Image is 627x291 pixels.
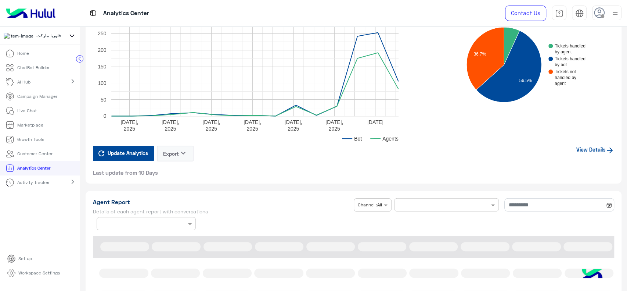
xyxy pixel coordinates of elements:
text: Agents [382,136,399,142]
img: tab [89,8,98,18]
span: Last update from 10 Days [93,169,158,176]
text: [DATE], [244,119,261,125]
text: Bot [354,136,362,142]
img: hulul-logo.png [579,262,605,287]
p: AI Hub [17,79,30,85]
p: Customer Center [17,150,53,157]
text: 2025 [165,126,176,132]
text: Tickets handled [555,56,585,61]
button: Exportkeyboard_arrow_down [157,146,194,162]
a: Contact Us [505,6,546,21]
text: 2025 [124,126,135,132]
a: Set up [1,252,38,266]
text: 2025 [247,126,258,132]
text: [DATE], [203,119,220,125]
text: 50 [101,97,107,103]
a: Workspace Settings [1,266,66,280]
p: Analytics Center [17,165,50,171]
text: [DATE], [120,119,138,125]
text: 2025 [288,126,299,132]
a: View Details [576,146,614,153]
p: Activity tracker [17,179,50,186]
p: Set up [18,255,32,262]
p: ChatBot Builder [17,64,50,71]
img: Logo [3,6,58,21]
text: 0 [104,113,107,119]
text: 56.5% [519,78,532,83]
img: 101148596323591 [4,33,33,39]
span: Update Analytics [106,148,150,158]
text: Tickets not [555,69,576,74]
img: profile [610,9,620,18]
text: [DATE], [285,119,302,125]
text: Tickets handled [555,43,585,49]
text: [DATE] [367,119,383,125]
p: Live Chat [17,107,37,114]
mat-icon: chevron_right [68,177,77,186]
p: Home [17,50,29,57]
text: [DATE], [325,119,343,125]
text: handled by [555,75,576,80]
text: 250 [98,31,107,36]
text: [DATE], [162,119,179,125]
text: by bot [555,62,567,67]
text: 2025 [329,126,340,132]
img: tab [575,9,584,18]
p: Growth Tools [17,136,44,143]
p: Workspace Settings [18,270,60,276]
text: 2025 [206,126,217,132]
text: by agent [555,49,572,54]
text: 200 [98,47,107,53]
text: 100 [98,80,107,86]
i: keyboard_arrow_down [179,149,188,157]
p: Analytics Center [103,8,149,18]
mat-icon: chevron_right [68,77,77,86]
text: agent [555,81,566,86]
p: Marketplace [17,122,43,128]
p: Campaign Manager [17,93,57,100]
button: Update Analytics [93,146,154,161]
a: tab [552,6,566,21]
span: فلوريا ماركت [36,32,61,39]
img: tab [555,9,563,18]
text: 36.7% [473,52,486,57]
text: 150 [98,64,107,70]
